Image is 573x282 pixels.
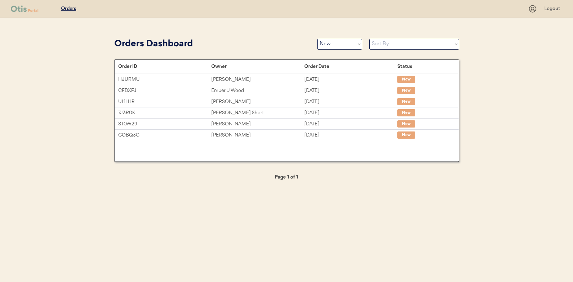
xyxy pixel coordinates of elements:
[304,98,397,106] div: [DATE]
[211,131,304,139] div: [PERSON_NAME]
[304,64,397,69] div: Order Date
[211,109,304,117] div: [PERSON_NAME] Short
[304,75,397,84] div: [DATE]
[304,109,397,117] div: [DATE]
[118,120,211,128] div: 8T0W29
[397,64,451,69] div: Status
[61,6,76,11] u: Orders
[211,120,304,128] div: [PERSON_NAME]
[118,64,211,69] div: Order ID
[251,173,323,181] div: Page 1 of 1
[211,87,304,95] div: Ember U Wood
[118,98,211,106] div: UL1LHR
[304,87,397,95] div: [DATE]
[118,75,211,84] div: HJURMU
[544,5,562,13] div: Logout
[118,131,211,139] div: GOBQ3G
[304,120,397,128] div: [DATE]
[304,131,397,139] div: [DATE]
[114,37,310,51] div: Orders Dashboard
[211,98,304,106] div: [PERSON_NAME]
[211,75,304,84] div: [PERSON_NAME]
[211,64,304,69] div: Owner
[118,109,211,117] div: 7J3R0K
[118,87,211,95] div: CFDXFJ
